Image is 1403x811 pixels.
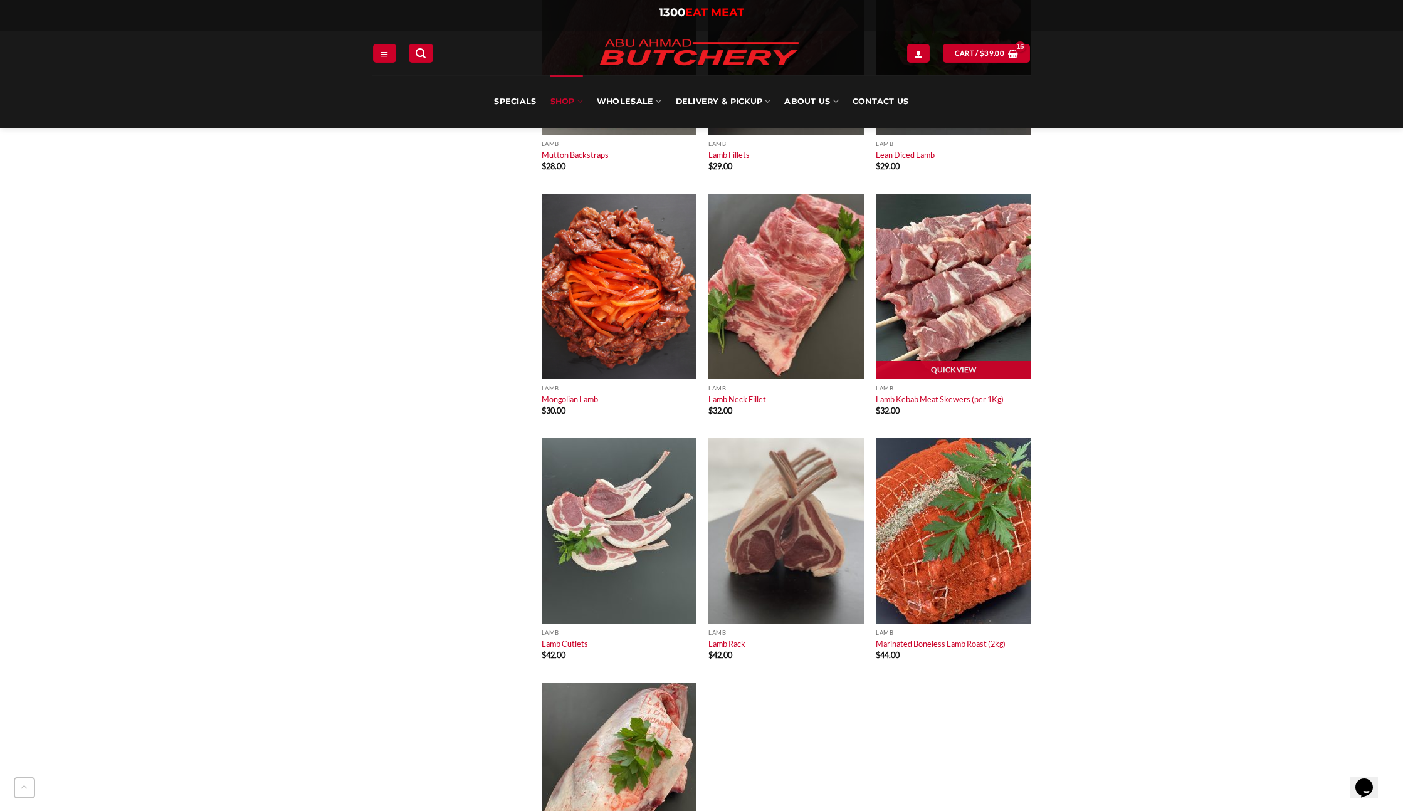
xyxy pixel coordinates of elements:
[876,394,1004,404] a: Lamb Kebab Meat Skewers (per 1Kg)
[708,629,863,636] p: Lamb
[542,650,565,660] bdi: 42.00
[708,385,863,392] p: Lamb
[542,438,696,624] img: Lamb Cutlets
[876,405,880,416] span: $
[907,44,930,62] a: Login
[542,150,609,160] a: Mutton Backstraps
[1350,761,1390,798] iframe: chat widget
[373,44,396,62] a: Menu
[708,405,713,416] span: $
[676,75,771,128] a: Delivery & Pickup
[708,650,732,660] bdi: 42.00
[708,140,863,147] p: Lamb
[708,150,750,160] a: Lamb Fillets
[943,44,1030,62] a: View cart
[876,150,935,160] a: Lean Diced Lamb
[597,75,662,128] a: Wholesale
[876,361,1031,380] a: Quick View
[542,405,546,416] span: $
[876,161,900,171] bdi: 29.00
[409,44,433,62] a: Search
[955,48,1004,59] span: Cart /
[685,6,744,19] span: EAT MEAT
[876,438,1031,624] img: Marinated-Boneless-Lamb-Roast
[589,31,809,75] img: Abu Ahmad Butchery
[494,75,536,128] a: Specials
[542,639,588,649] a: Lamb Cutlets
[542,385,696,392] p: Lamb
[14,777,35,798] button: Go to top
[876,194,1031,379] img: Lamb-Kebab-Meat-Skewers (per 1Kg)
[542,161,546,171] span: $
[659,6,685,19] span: 1300
[542,140,696,147] p: Lamb
[980,48,984,59] span: $
[708,405,732,416] bdi: 32.00
[708,650,713,660] span: $
[876,161,880,171] span: $
[876,629,1031,636] p: Lamb
[708,161,713,171] span: $
[542,405,565,416] bdi: 30.00
[876,650,880,660] span: $
[708,394,766,404] a: Lamb Neck Fillet
[659,6,744,19] a: 1300EAT MEAT
[542,394,598,404] a: Mongolian Lamb
[542,194,696,379] img: Mongolian Lamb
[708,161,732,171] bdi: 29.00
[708,639,745,649] a: Lamb Rack
[542,161,565,171] bdi: 28.00
[876,639,1006,649] a: Marinated Boneless Lamb Roast (2kg)
[876,385,1031,392] p: Lamb
[542,629,696,636] p: Lamb
[542,650,546,660] span: $
[876,650,900,660] bdi: 44.00
[853,75,909,128] a: Contact Us
[876,140,1031,147] p: Lamb
[876,405,900,416] bdi: 32.00
[980,49,1004,57] bdi: 39.00
[550,75,583,128] a: SHOP
[784,75,838,128] a: About Us
[708,438,863,624] img: Lamb Rack
[708,194,863,379] img: Lamb Neck Fillet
